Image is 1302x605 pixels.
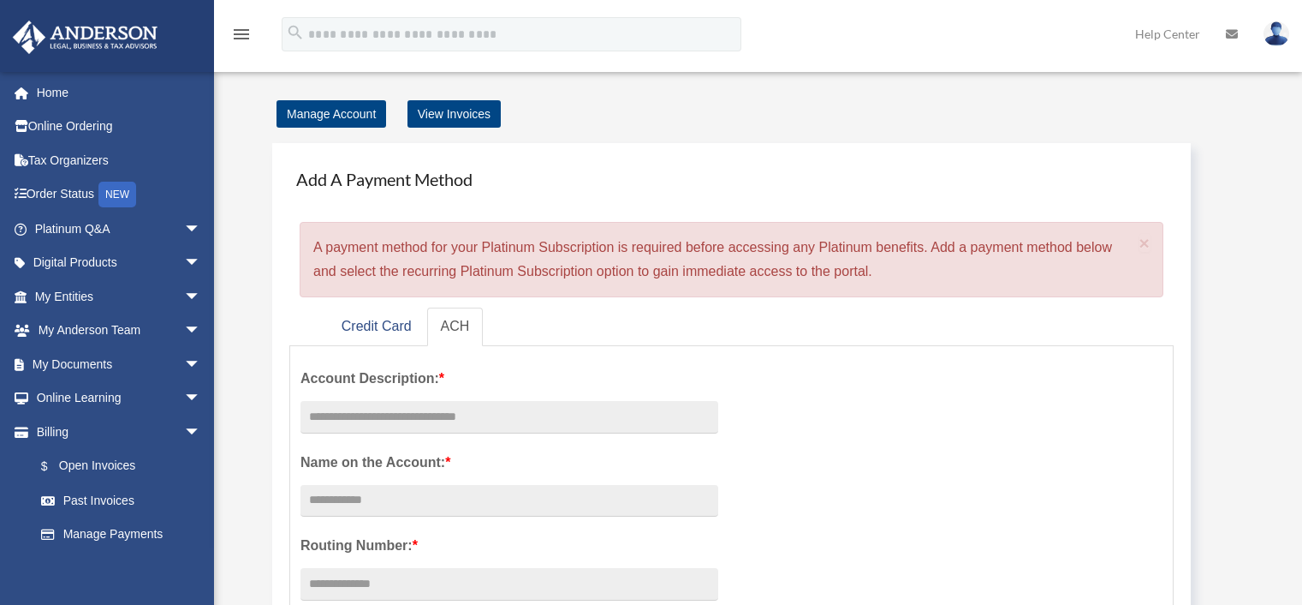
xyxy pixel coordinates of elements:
[12,314,227,348] a: My Anderson Teamarrow_drop_down
[300,222,1163,297] div: A payment method for your Platinum Subscription is required before accessing any Platinum benefit...
[286,23,305,42] i: search
[12,246,227,280] a: Digital Productsarrow_drop_down
[427,308,484,346] a: ACH
[184,381,218,416] span: arrow_drop_down
[184,415,218,450] span: arrow_drop_down
[289,160,1174,198] h4: Add A Payment Method
[51,456,59,477] span: $
[231,30,252,45] a: menu
[12,143,227,177] a: Tax Organizers
[184,314,218,349] span: arrow_drop_down
[1139,233,1150,253] span: ×
[300,367,718,391] label: Account Description:
[407,100,501,128] a: View Invoices
[12,279,227,314] a: My Entitiesarrow_drop_down
[98,182,136,207] div: NEW
[300,451,718,475] label: Name on the Account:
[24,483,227,518] a: Past Invoices
[300,534,718,558] label: Routing Number:
[184,347,218,382] span: arrow_drop_down
[231,24,252,45] i: menu
[1263,21,1289,46] img: User Pic
[12,110,227,144] a: Online Ordering
[276,100,386,128] a: Manage Account
[8,21,163,54] img: Anderson Advisors Platinum Portal
[12,177,227,213] a: Order StatusNEW
[184,246,218,281] span: arrow_drop_down
[12,347,227,381] a: My Documentsarrow_drop_down
[24,518,218,552] a: Manage Payments
[328,308,425,346] a: Credit Card
[24,449,227,484] a: $Open Invoices
[184,212,218,247] span: arrow_drop_down
[1139,234,1150,252] button: Close
[184,279,218,314] span: arrow_drop_down
[12,381,227,416] a: Online Learningarrow_drop_down
[12,415,227,449] a: Billingarrow_drop_down
[12,75,227,110] a: Home
[12,212,227,246] a: Platinum Q&Aarrow_drop_down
